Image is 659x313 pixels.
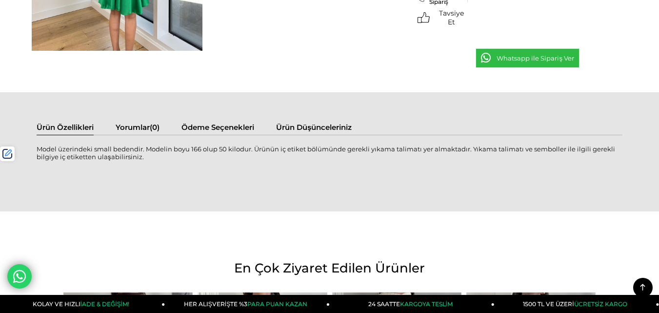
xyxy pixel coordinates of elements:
[116,123,150,132] span: Yorumlar
[80,300,129,308] span: İADE & DEĞİŞİM!
[234,260,425,276] span: En Çok Ziyaret Edilen Ürünler
[400,300,453,308] span: KARGOYA TESLİM
[476,48,579,68] a: Whatsapp ile Sipariş Ver
[37,145,622,171] div: Model üzerindeki small bedendir. Modelin boyu 166 olup 50 kilodur. Ürünün iç etiket bölümünde ger...
[150,123,160,132] span: (0)
[330,295,495,313] a: 24 SAATTEKARGOYA TESLİM
[435,9,468,26] span: Tavsiye Et
[37,123,94,135] a: Ürün Özellikleri
[574,300,627,308] span: ÜCRETSİZ KARGO
[0,295,165,313] a: KOLAY VE HIZLIİADE & DEĞİŞİM!
[181,123,254,135] a: Ödeme Seçenekleri
[247,300,307,308] span: PARA PUAN KAZAN
[276,123,352,135] a: Ürün Düşünceleriniz
[116,123,160,135] a: Yorumlar(0)
[165,295,330,313] a: HER ALIŞVERİŞTE %3PARA PUAN KAZAN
